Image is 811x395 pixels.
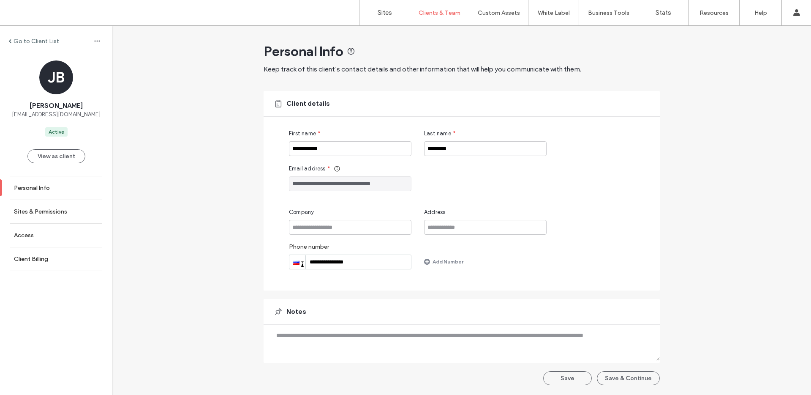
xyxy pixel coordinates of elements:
[419,9,460,16] label: Clients & Team
[433,254,463,269] label: Add Number
[289,165,326,173] span: Email address
[14,232,34,239] label: Access
[424,208,445,217] span: Address
[12,110,101,119] span: [EMAIL_ADDRESS][DOMAIN_NAME]
[424,220,547,235] input: Address
[264,43,343,60] span: Personal Info
[597,371,660,385] button: Save & Continue
[49,128,64,136] div: Active
[378,9,392,16] label: Sites
[14,38,59,45] label: Go to Client List
[14,255,48,263] label: Client Billing
[27,149,85,163] button: View as client
[424,141,547,156] input: Last name
[14,208,67,215] label: Sites & Permissions
[538,9,570,16] label: White Label
[264,65,581,73] span: Keep track of this client’s contact details and other information that will help you communicate ...
[14,184,50,192] label: Personal Info
[286,99,330,108] span: Client details
[424,129,451,138] span: Last name
[289,141,411,156] input: First name
[39,60,73,94] div: JB
[19,6,37,14] span: Help
[286,307,306,316] span: Notes
[289,243,411,255] label: Phone number
[289,129,316,138] span: First name
[30,101,83,110] span: [PERSON_NAME]
[478,9,520,16] label: Custom Assets
[754,9,767,16] label: Help
[543,371,592,385] button: Save
[289,255,305,269] div: Russia: + 7
[289,208,314,217] span: Company
[699,9,729,16] label: Resources
[289,220,411,235] input: Company
[289,176,411,191] input: Email address
[588,9,629,16] label: Business Tools
[656,9,671,16] label: Stats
